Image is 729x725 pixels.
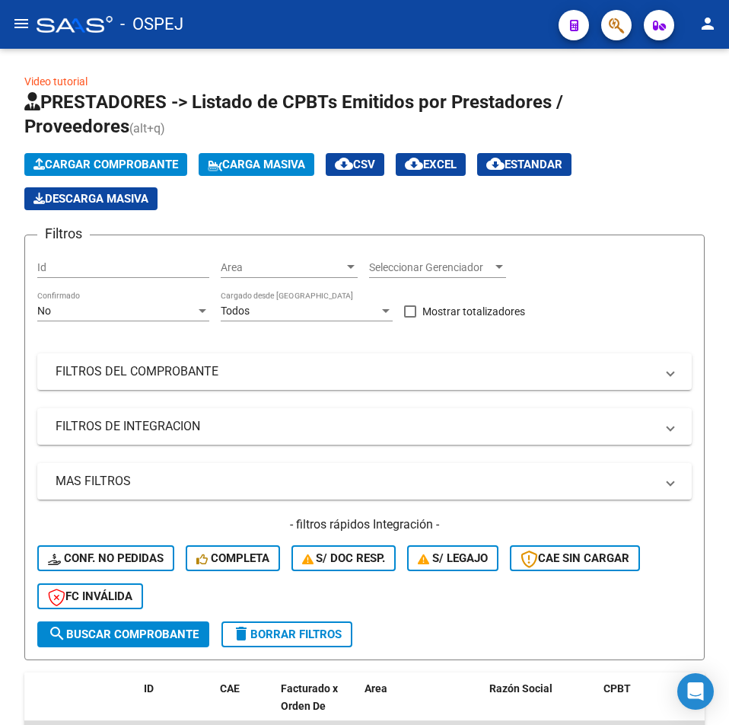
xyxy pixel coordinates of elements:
span: Area [364,682,387,695]
mat-expansion-panel-header: MAS FILTROS [37,463,692,500]
span: Mostrar totalizadores [422,302,525,321]
span: Estandar [486,158,562,171]
mat-icon: cloud_download [335,155,353,173]
a: Video tutorial [24,75,88,88]
mat-panel-title: MAS FILTROS [56,473,655,490]
span: CPBT [603,682,631,695]
button: CAE SIN CARGAR [510,545,640,571]
h3: Filtros [37,223,90,244]
mat-panel-title: FILTROS DE INTEGRACION [56,418,655,435]
span: Borrar Filtros [232,628,342,641]
button: FC Inválida [37,583,143,609]
span: Conf. no pedidas [48,551,164,565]
span: FC Inválida [48,589,132,603]
span: Buscar Comprobante [48,628,199,641]
button: Conf. no pedidas [37,545,174,571]
button: EXCEL [396,153,466,176]
mat-icon: search [48,624,66,643]
button: Descarga Masiva [24,187,158,210]
button: Buscar Comprobante [37,621,209,647]
app-download-masive: Descarga masiva de comprobantes (adjuntos) [24,187,158,210]
span: Razón Social [489,682,552,695]
mat-expansion-panel-header: FILTROS DE INTEGRACION [37,408,692,445]
span: CSV [335,158,375,171]
span: S/ legajo [418,551,488,565]
button: CSV [326,153,384,176]
button: Estandar [477,153,571,176]
mat-expansion-panel-header: FILTROS DEL COMPROBANTE [37,353,692,390]
span: S/ Doc Resp. [302,551,386,565]
span: PRESTADORES -> Listado de CPBTs Emitidos por Prestadores / Proveedores [24,91,563,137]
div: Open Intercom Messenger [677,673,714,710]
button: Borrar Filtros [221,621,352,647]
span: - OSPEJ [120,8,183,41]
span: ID [144,682,154,695]
span: Seleccionar Gerenciador [369,261,492,274]
mat-panel-title: FILTROS DEL COMPROBANTE [56,363,655,380]
mat-icon: cloud_download [405,155,423,173]
span: Completa [196,551,269,565]
span: Facturado x Orden De [281,682,338,712]
mat-icon: menu [12,14,30,33]
button: Carga Masiva [199,153,314,176]
h4: - filtros rápidos Integración - [37,516,692,533]
span: Carga Masiva [208,158,305,171]
span: Cargar Comprobante [33,158,178,171]
span: (alt+q) [129,121,165,136]
button: S/ legajo [407,545,498,571]
mat-icon: person [699,14,717,33]
span: CAE SIN CARGAR [520,551,629,565]
mat-icon: cloud_download [486,155,505,173]
mat-icon: delete [232,624,250,643]
button: Completa [186,545,280,571]
span: Descarga Masiva [33,192,148,206]
button: S/ Doc Resp. [291,545,396,571]
span: No [37,305,51,317]
button: Cargar Comprobante [24,153,187,176]
span: EXCEL [405,158,457,171]
span: CAE [220,682,240,695]
span: Todos [221,305,250,317]
span: Area [221,261,344,274]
